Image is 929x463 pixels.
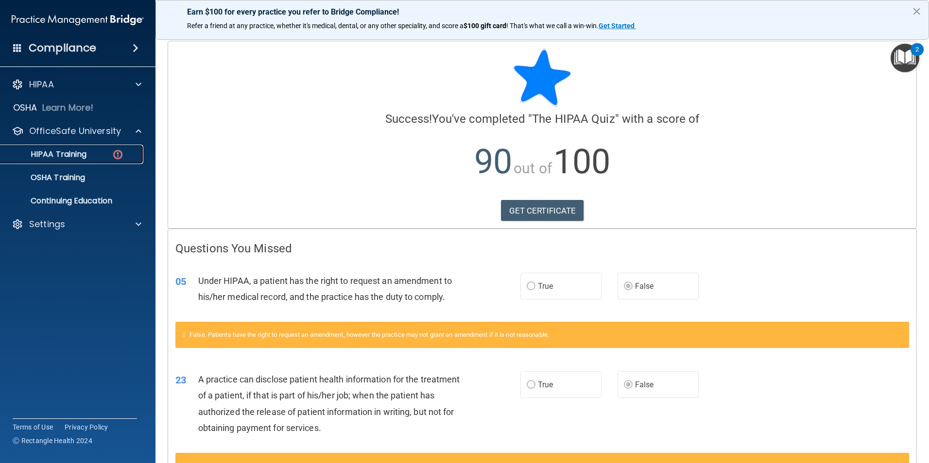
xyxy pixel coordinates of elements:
a: GET CERTIFICATE [501,200,584,221]
span: False [635,281,654,291]
p: Continuing Education [6,196,139,206]
span: The HIPAA Quiz [532,112,615,126]
img: danger-circle.6113f641.png [112,149,124,161]
span: 05 [175,276,186,287]
span: Refer a friend at any practice, whether it's medical, dental, or any other speciality, and score a [187,22,464,30]
span: 90 [474,142,512,182]
p: HIPAA Training [6,149,86,159]
p: HIPAA [29,79,54,90]
span: False [635,380,654,389]
button: Close [912,3,921,19]
a: Terms of Use [13,422,53,432]
span: Success! [385,112,432,126]
p: OSHA Training [6,173,85,182]
h4: Compliance [29,41,96,55]
a: Get Started [599,22,636,30]
a: Privacy Policy [65,422,108,432]
span: True [538,281,553,291]
div: 2 [915,50,919,62]
img: PMB logo [12,10,144,30]
span: A practice can disclose patient health information for the treatment of a patient, if that is par... [198,374,460,433]
strong: $100 gift card [464,22,506,30]
p: Earn $100 for every practice you refer to Bridge Compliance! [187,7,897,17]
h4: You've completed " " with a score of [175,113,909,125]
p: Learn More! [42,102,94,114]
strong: Get Started [599,22,635,30]
p: OSHA [13,102,37,114]
button: Open Resource Center, 2 new notifications [891,44,919,72]
p: Settings [29,218,65,230]
span: True [538,380,553,389]
span: out of [514,160,552,177]
input: True [527,283,535,290]
span: 100 [553,142,610,182]
span: Ⓒ Rectangle Health 2024 [13,436,92,446]
p: OfficeSafe University [29,125,121,137]
img: blue-star-rounded.9d042014.png [513,49,571,107]
span: Under HIPAA, a patient has the right to request an amendment to his/her medical record, and the p... [198,276,452,302]
a: OfficeSafe University [12,125,141,137]
a: Settings [12,218,141,230]
h4: Questions You Missed [175,242,909,255]
span: 23 [175,374,186,386]
span: False. Patients have the right to request an amendment, however the practice may not grant an ame... [189,331,549,338]
input: False [624,381,633,389]
span: ! That's what we call a win-win. [506,22,599,30]
input: True [527,381,535,389]
input: False [624,283,633,290]
a: HIPAA [12,79,141,90]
